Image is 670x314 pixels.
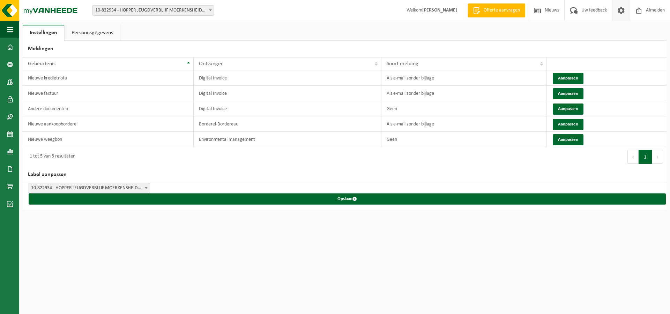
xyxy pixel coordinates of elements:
[387,61,418,67] span: Soort melding
[28,61,55,67] span: Gebeurtenis
[381,70,547,86] td: Als e-mail zonder bijlage
[92,5,214,16] span: 10-822934 - HOPPER JEUGDVERBLIJF MOERKENSHEIDE/CJT - DE PINTE
[23,70,194,86] td: Nieuwe kredietnota
[553,119,583,130] button: Aanpassen
[381,86,547,101] td: Als e-mail zonder bijlage
[28,183,150,193] span: 10-822934 - HOPPER JEUGDVERBLIJF MOERKENSHEIDE/CJT - DE PINTE
[28,183,150,193] span: 10-822934 - HOPPER JEUGDVERBLIJF MOERKENSHEIDE/CJT - DE PINTE
[23,101,194,116] td: Andere documenten
[194,101,381,116] td: Digital Invoice
[65,25,120,41] a: Persoonsgegevens
[23,86,194,101] td: Nieuwe factuur
[553,73,583,84] button: Aanpassen
[639,150,652,164] button: 1
[23,167,667,183] h2: Label aanpassen
[199,61,223,67] span: Ontvanger
[26,151,75,163] div: 1 tot 5 van 5 resultaten
[23,132,194,147] td: Nieuwe weegbon
[553,88,583,99] button: Aanpassen
[29,193,666,205] button: Opslaan
[194,86,381,101] td: Digital Invoice
[381,101,547,116] td: Geen
[381,132,547,147] td: Geen
[482,7,522,14] span: Offerte aanvragen
[652,150,663,164] button: Next
[422,8,457,13] strong: [PERSON_NAME]
[553,134,583,145] button: Aanpassen
[194,116,381,132] td: Borderel-Bordereau
[23,116,194,132] td: Nieuwe aankoopborderel
[194,70,381,86] td: Digital Invoice
[92,6,214,15] span: 10-822934 - HOPPER JEUGDVERBLIJF MOERKENSHEIDE/CJT - DE PINTE
[468,3,525,17] a: Offerte aanvragen
[553,104,583,115] button: Aanpassen
[23,41,667,57] h2: Meldingen
[627,150,639,164] button: Previous
[23,25,64,41] a: Instellingen
[381,116,547,132] td: Als e-mail zonder bijlage
[194,132,381,147] td: Environmental management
